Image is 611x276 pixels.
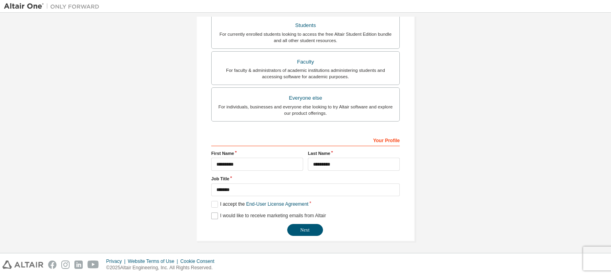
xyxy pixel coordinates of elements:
[48,261,56,269] img: facebook.svg
[211,133,400,146] div: Your Profile
[308,150,400,156] label: Last Name
[216,56,395,68] div: Faculty
[106,258,128,264] div: Privacy
[211,150,303,156] label: First Name
[88,261,99,269] img: youtube.svg
[106,264,219,271] p: © 2025 Altair Engineering, Inc. All Rights Reserved.
[211,212,326,219] label: I would like to receive marketing emails from Altair
[128,258,180,264] div: Website Terms of Use
[74,261,83,269] img: linkedin.svg
[216,31,395,44] div: For currently enrolled students looking to access the free Altair Student Edition bundle and all ...
[211,201,308,208] label: I accept the
[246,201,309,207] a: End-User License Agreement
[216,93,395,104] div: Everyone else
[287,224,323,236] button: Next
[211,176,400,182] label: Job Title
[2,261,43,269] img: altair_logo.svg
[216,104,395,116] div: For individuals, businesses and everyone else looking to try Altair software and explore our prod...
[61,261,70,269] img: instagram.svg
[180,258,219,264] div: Cookie Consent
[216,20,395,31] div: Students
[216,67,395,80] div: For faculty & administrators of academic institutions administering students and accessing softwa...
[4,2,103,10] img: Altair One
